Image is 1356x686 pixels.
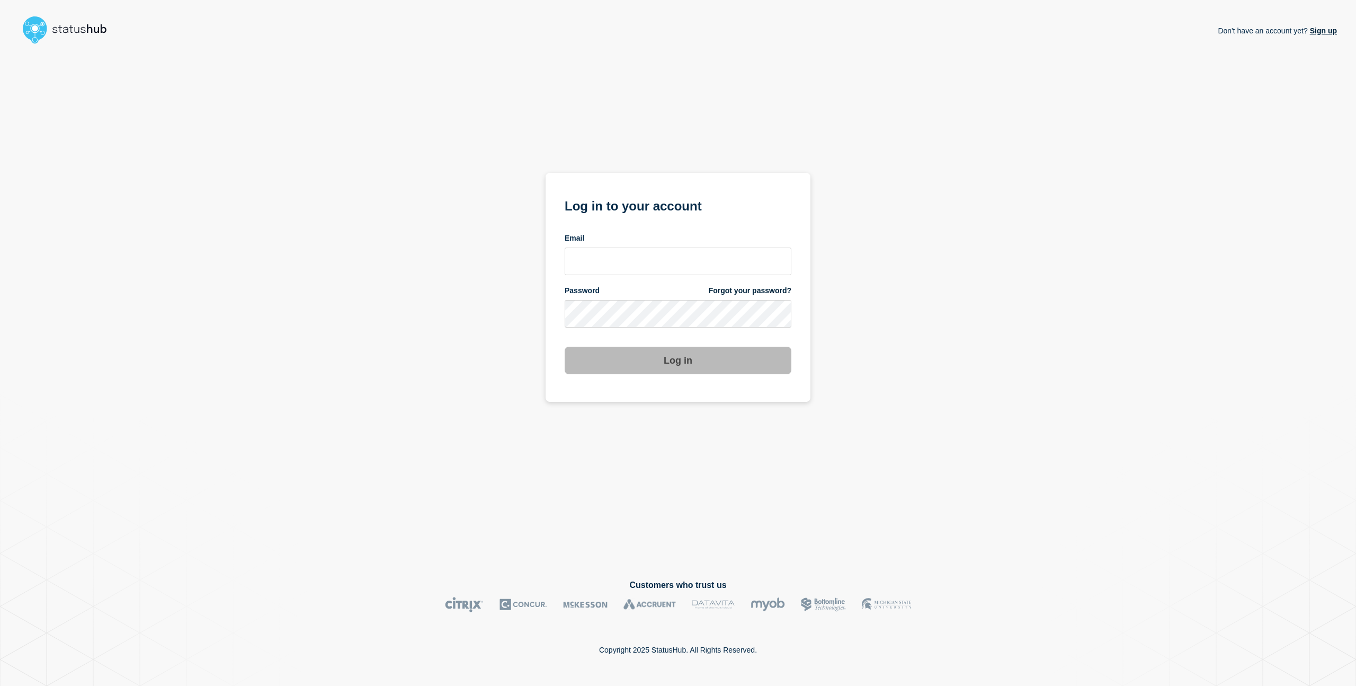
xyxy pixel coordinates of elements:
[801,597,846,612] img: Bottomline logo
[565,347,791,374] button: Log in
[565,300,791,328] input: password input
[565,195,791,215] h1: Log in to your account
[565,233,584,243] span: Email
[862,597,911,612] img: MSU logo
[1308,27,1337,35] a: Sign up
[709,286,791,296] a: Forgot your password?
[692,597,735,612] img: DataVita logo
[751,597,785,612] img: myob logo
[1218,18,1337,43] p: Don't have an account yet?
[445,597,484,612] img: Citrix logo
[19,581,1337,590] h2: Customers who trust us
[499,597,547,612] img: Concur logo
[565,248,791,275] input: email input
[599,646,757,654] p: Copyright 2025 StatusHub. All Rights Reserved.
[563,597,608,612] img: McKesson logo
[19,13,120,47] img: StatusHub logo
[623,597,676,612] img: Accruent logo
[565,286,600,296] span: Password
